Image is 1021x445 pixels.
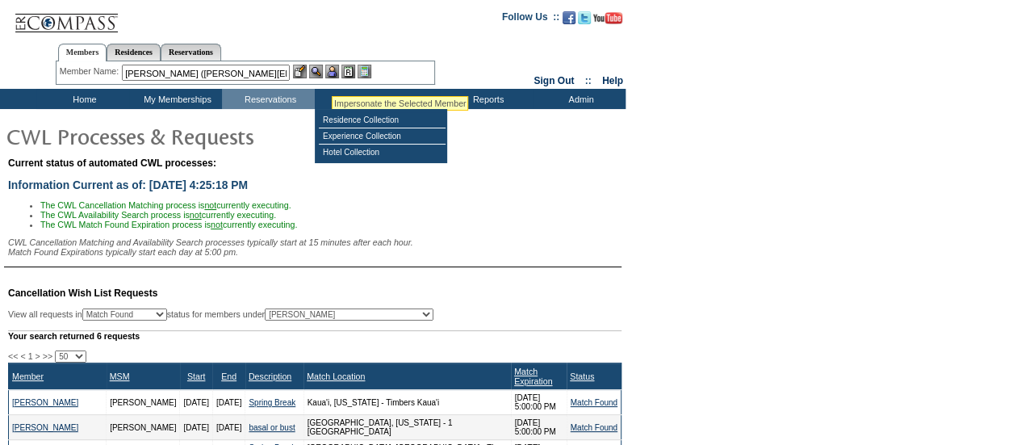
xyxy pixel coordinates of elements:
span: > [36,351,40,361]
span: The CWL Match Found Expiration process is currently executing. [40,220,297,229]
u: not [211,220,223,229]
a: Match Location [307,372,365,381]
td: [DATE] [212,390,245,415]
td: [GEOGRAPHIC_DATA], [US_STATE] - 1 [GEOGRAPHIC_DATA] [303,415,511,440]
a: Status [570,372,594,381]
td: Experience Collection [319,128,446,145]
img: Reservations [341,65,355,78]
img: Become our fan on Facebook [563,11,575,24]
a: Reservations [161,44,221,61]
td: Admin [533,89,626,109]
td: [PERSON_NAME] [107,390,180,415]
a: Start [187,372,206,381]
td: Follow Us :: [502,10,559,29]
a: MSM [110,372,130,381]
td: Home [36,89,129,109]
a: Match Found [571,423,617,432]
td: Hotel Collection [319,145,446,160]
td: My Memberships [129,89,222,109]
td: [DATE] [180,390,212,415]
span: :: [585,75,592,86]
img: Subscribe to our YouTube Channel [593,12,622,24]
td: [DATE] [180,415,212,440]
span: < [20,351,25,361]
u: not [190,210,202,220]
span: The CWL Cancellation Matching process is currently executing. [40,200,291,210]
a: Member [12,372,44,381]
td: Vacation Collection [315,89,440,109]
td: Kaua'i, [US_STATE] - Timbers Kaua'i [303,390,511,415]
div: View all requests in status for members under [8,309,433,321]
span: Cancellation Wish List Requests [8,288,157,299]
a: Description [249,372,291,381]
a: Match Found [571,398,617,407]
a: Follow us on Twitter [578,16,591,26]
span: Information Current as of: [DATE] 4:25:18 PM [8,178,248,191]
span: Current status of automated CWL processes: [8,157,216,169]
a: Members [58,44,107,61]
img: b_edit.gif [293,65,307,78]
a: [PERSON_NAME] [12,423,78,432]
td: [DATE] 5:00:00 PM [511,390,567,415]
div: Your search returned 6 requests [8,330,621,341]
img: Follow us on Twitter [578,11,591,24]
u: not [204,200,216,210]
td: [DATE] 5:00:00 PM [511,415,567,440]
td: Reports [440,89,533,109]
div: Impersonate the Selected Member [334,99,466,108]
td: [DATE] [212,415,245,440]
a: Sign Out [534,75,574,86]
a: Subscribe to our YouTube Channel [593,16,622,26]
span: << [8,351,18,361]
a: Help [602,75,623,86]
span: 1 [28,351,33,361]
a: End [221,372,236,381]
div: Member Name: [60,65,122,78]
span: >> [43,351,52,361]
td: Reservations [222,89,315,109]
img: View [309,65,323,78]
a: basal or bust [249,423,295,432]
img: b_calculator.gif [358,65,371,78]
span: The CWL Availability Search process is currently executing. [40,210,276,220]
a: Match Expiration [514,367,552,386]
td: [PERSON_NAME] [107,415,180,440]
a: Residences [107,44,161,61]
a: Become our fan on Facebook [563,16,575,26]
div: CWL Cancellation Matching and Availability Search processes typically start at 15 minutes after e... [8,237,621,257]
td: Residence Collection [319,112,446,128]
a: Spring Break [249,398,295,407]
img: Impersonate [325,65,339,78]
a: [PERSON_NAME] [12,398,78,407]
